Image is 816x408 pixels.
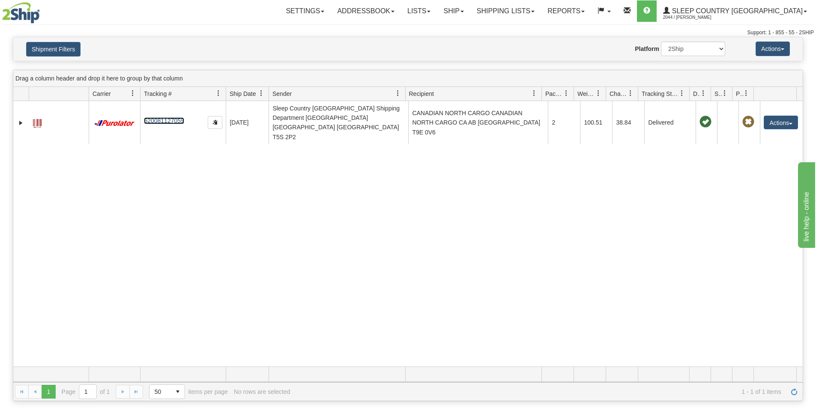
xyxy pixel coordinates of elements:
a: Weight filter column settings [591,86,606,101]
button: Actions [764,116,798,129]
td: CANADIAN NORTH CARGO CANADIAN NORTH CARGO CA AB [GEOGRAPHIC_DATA] T9E 0V6 [408,101,548,144]
div: live help - online [6,5,79,15]
td: 2 [548,101,580,144]
label: Platform [635,45,659,53]
a: Addressbook [331,0,401,22]
span: Tracking Status [642,89,679,98]
a: Packages filter column settings [559,86,574,101]
span: Pickup Not Assigned [742,116,754,128]
span: Shipment Issues [714,89,722,98]
a: Shipping lists [470,0,541,22]
button: Actions [756,42,790,56]
a: Pickup Status filter column settings [739,86,753,101]
span: Tracking # [144,89,172,98]
a: Ship [437,0,470,22]
span: Packages [545,89,563,98]
span: Ship Date [230,89,256,98]
a: Tracking # filter column settings [211,86,226,101]
button: Copy to clipboard [208,116,222,129]
iframe: chat widget [796,160,815,247]
span: 50 [155,387,166,396]
td: [DATE] [226,101,269,144]
td: Sleep Country [GEOGRAPHIC_DATA] Shipping Department [GEOGRAPHIC_DATA] [GEOGRAPHIC_DATA] [GEOGRAPH... [269,101,408,144]
td: Delivered [644,101,696,144]
span: 2044 / [PERSON_NAME] [663,13,727,22]
span: select [171,385,185,399]
input: Page 1 [79,385,96,399]
td: 38.84 [612,101,644,144]
div: No rows are selected [234,388,290,395]
span: Sender [272,89,292,98]
a: Recipient filter column settings [527,86,541,101]
a: Sleep Country [GEOGRAPHIC_DATA] 2044 / [PERSON_NAME] [657,0,813,22]
span: Delivery Status [693,89,700,98]
span: Page of 1 [62,384,110,399]
a: 520081127059 [144,117,184,124]
span: Pickup Status [736,89,743,98]
a: Carrier filter column settings [126,86,140,101]
div: grid grouping header [13,70,803,87]
a: Sender filter column settings [391,86,405,101]
td: 100.51 [580,101,612,144]
a: Delivery Status filter column settings [696,86,711,101]
a: Settings [279,0,331,22]
img: logo2044.jpg [2,2,40,24]
span: Page sizes drop down [149,384,185,399]
img: 11 - Purolator [93,120,136,126]
span: On time [699,116,711,128]
a: Label [33,115,42,129]
span: items per page [149,384,228,399]
a: Charge filter column settings [623,86,638,101]
a: Tracking Status filter column settings [675,86,689,101]
span: Sleep Country [GEOGRAPHIC_DATA] [670,7,803,15]
div: Support: 1 - 855 - 55 - 2SHIP [2,29,814,36]
a: Expand [17,119,25,127]
span: 1 - 1 of 1 items [296,388,781,395]
span: Charge [610,89,628,98]
span: Carrier [93,89,111,98]
a: Ship Date filter column settings [254,86,269,101]
a: Lists [401,0,437,22]
span: Recipient [409,89,434,98]
a: Shipment Issues filter column settings [717,86,732,101]
a: Refresh [787,385,801,399]
span: Weight [577,89,595,98]
span: Page 1 [42,385,55,399]
button: Shipment Filters [26,42,81,57]
a: Reports [541,0,591,22]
